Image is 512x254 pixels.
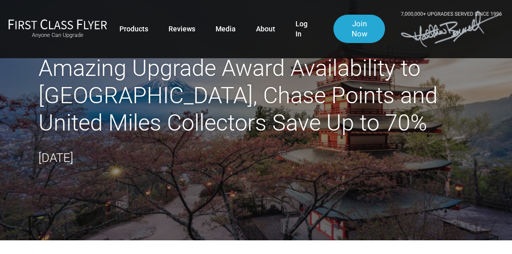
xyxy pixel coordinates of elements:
[168,20,195,38] a: Reviews
[8,19,107,29] img: First Class Flyer
[8,19,107,39] a: First Class FlyerAnyone Can Upgrade
[333,15,385,43] a: Join Now
[8,32,107,39] small: Anyone Can Upgrade
[38,55,474,137] h2: Amazing Upgrade Award Availability to [GEOGRAPHIC_DATA], Chase Points and United Miles Collectors...
[295,15,313,43] a: Log In
[38,151,73,165] time: [DATE]
[119,20,148,38] a: Products
[216,20,236,38] a: Media
[256,20,275,38] a: About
